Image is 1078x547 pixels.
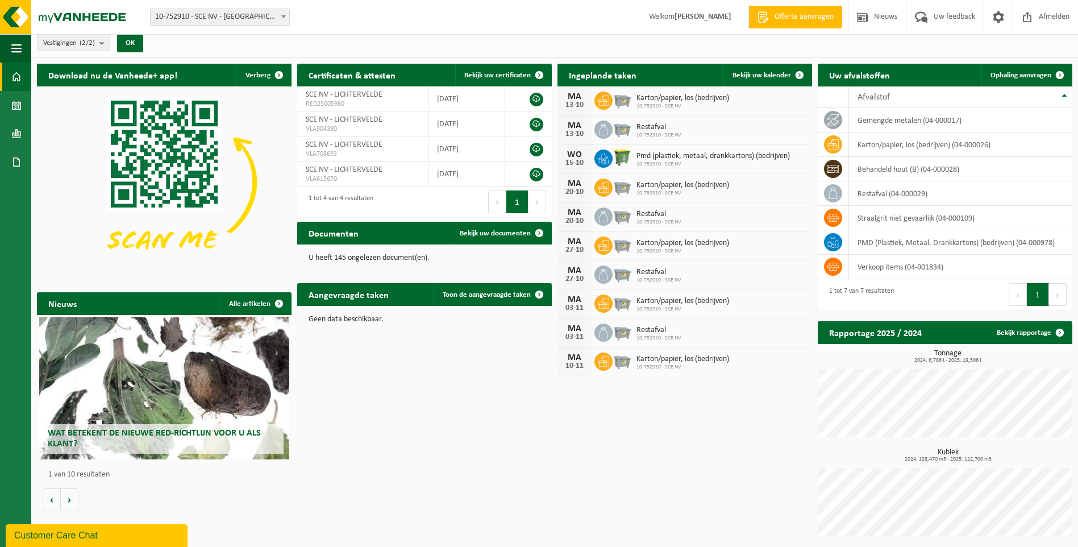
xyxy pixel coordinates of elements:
[563,208,586,217] div: MA
[455,64,551,86] a: Bekijk uw certificaten
[636,239,729,248] span: Karton/papier, los (bedrijven)
[613,119,632,138] img: WB-2500-GAL-GY-01
[563,237,586,246] div: MA
[563,150,586,159] div: WO
[636,181,729,190] span: Karton/papier, los (bedrijven)
[636,103,729,110] span: 10-752910 - SCE NV
[636,219,681,226] span: 10-752910 - SCE NV
[563,130,586,138] div: 13-10
[613,90,632,109] img: WB-2500-GAL-GY-01
[636,326,681,335] span: Restafval
[563,324,586,333] div: MA
[43,35,95,52] span: Vestigingen
[636,364,729,371] span: 10-752910 - SCE NV
[563,159,586,167] div: 15-10
[849,157,1072,181] td: behandeld hout (B) (04-000028)
[823,282,894,307] div: 1 tot 7 van 7 resultaten
[428,136,505,161] td: [DATE]
[849,230,1072,255] td: PMD (Plastiek, Metaal, Drankkartons) (bedrijven) (04-000978)
[506,190,528,213] button: 1
[818,321,933,343] h2: Rapportage 2025 / 2024
[48,471,286,479] p: 1 van 10 resultaten
[306,165,382,174] span: SCE NV - LICHTERVELDE
[636,335,681,342] span: 10-752910 - SCE NV
[636,161,790,168] span: 10-752910 - SCE NV
[849,255,1072,279] td: verkoop items (04-001834)
[428,111,505,136] td: [DATE]
[297,64,407,86] h2: Certificaten & attesten
[306,100,419,109] span: RED25005980
[858,93,890,102] span: Afvalstof
[636,268,681,277] span: Restafval
[563,121,586,130] div: MA
[636,210,681,219] span: Restafval
[636,94,729,103] span: Karton/papier, los (bedrijven)
[6,522,190,547] iframe: chat widget
[150,9,290,26] span: 10-752910 - SCE NV - LICHTERVELDE
[563,92,586,101] div: MA
[460,230,531,237] span: Bekijk uw documenten
[636,306,729,313] span: 10-752910 - SCE NV
[563,275,586,283] div: 27-10
[563,295,586,304] div: MA
[303,189,373,214] div: 1 tot 4 van 4 resultaten
[306,175,419,184] span: VLA615670
[563,266,586,275] div: MA
[563,101,586,109] div: 13-10
[1049,283,1067,306] button: Next
[636,123,681,132] span: Restafval
[37,34,110,51] button: Vestigingen(2/2)
[613,351,632,370] img: WB-2500-GAL-GY-01
[37,292,88,314] h2: Nieuws
[309,254,540,262] p: U heeft 145 ongelezen document(en).
[818,64,901,86] h2: Uw afvalstoffen
[823,358,1072,363] span: 2024: 6,786 t - 2025: 19,506 t
[823,449,1072,462] h3: Kubiek
[772,11,836,23] span: Offerte aanvragen
[464,72,531,79] span: Bekijk uw certificaten
[306,150,419,159] span: VLA708693
[37,64,189,86] h2: Download nu de Vanheede+ app!
[557,64,648,86] h2: Ingeplande taken
[61,488,78,511] button: Volgende
[37,86,292,277] img: Download de VHEPlus App
[563,217,586,225] div: 20-10
[528,190,546,213] button: Next
[297,283,400,305] h2: Aangevraagde taken
[563,362,586,370] div: 10-11
[636,355,729,364] span: Karton/papier, los (bedrijven)
[823,457,1072,462] span: 2024: 128,470 m3 - 2025: 122,700 m3
[849,132,1072,157] td: karton/papier, los (bedrijven) (04-000026)
[636,297,729,306] span: Karton/papier, los (bedrijven)
[613,235,632,254] img: WB-2500-GAL-GY-01
[563,353,586,362] div: MA
[306,90,382,99] span: SCE NV - LICHTERVELDE
[443,291,531,299] span: Toon de aangevraagde taken
[297,222,370,244] h2: Documenten
[306,125,419,134] span: VLA904390
[613,322,632,341] img: WB-2500-GAL-GY-01
[849,206,1072,230] td: straalgrit niet gevaarlijk (04-000109)
[748,6,842,28] a: Offerte aanvragen
[849,108,1072,132] td: gemengde metalen (04-000017)
[732,72,791,79] span: Bekijk uw kalender
[990,72,1051,79] span: Ophaling aanvragen
[563,333,586,341] div: 03-11
[981,64,1071,86] a: Ophaling aanvragen
[151,9,289,25] span: 10-752910 - SCE NV - LICHTERVELDE
[220,292,290,315] a: Alle artikelen
[723,64,811,86] a: Bekijk uw kalender
[39,317,289,459] a: Wat betekent de nieuwe RED-richtlijn voor u als klant?
[1009,283,1027,306] button: Previous
[117,34,143,52] button: OK
[563,188,586,196] div: 20-10
[428,86,505,111] td: [DATE]
[306,140,382,149] span: SCE NV - LICHTERVELDE
[613,177,632,196] img: WB-2500-GAL-GY-01
[563,179,586,188] div: MA
[613,148,632,167] img: WB-0770-HPE-GN-50
[236,64,290,86] button: Verberg
[43,488,61,511] button: Vorige
[48,429,261,449] span: Wat betekent de nieuwe RED-richtlijn voor u als klant?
